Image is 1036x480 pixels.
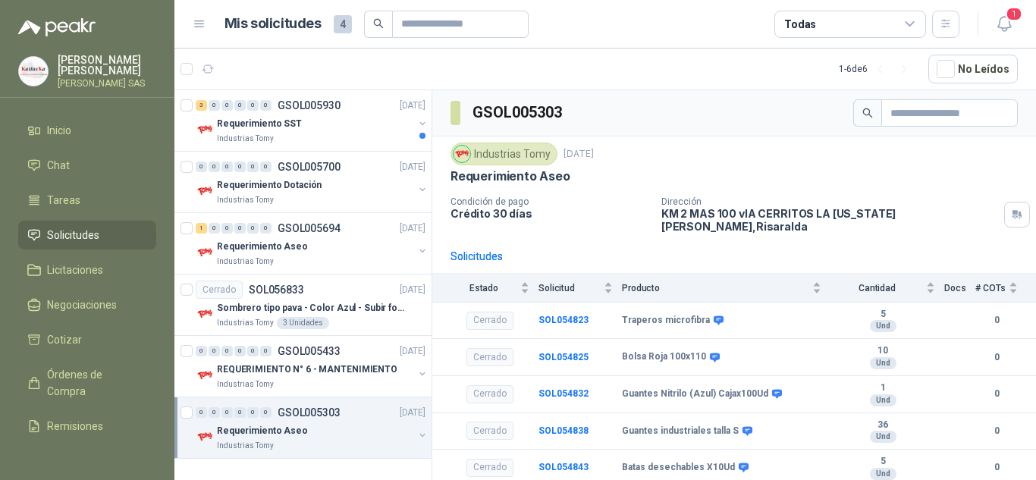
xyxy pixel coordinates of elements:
[278,100,341,111] p: GSOL005930
[260,162,272,172] div: 0
[451,283,517,293] span: Estado
[221,100,233,111] div: 0
[221,162,233,172] div: 0
[278,407,341,418] p: GSOL005303
[278,346,341,356] p: GSOL005433
[538,274,622,302] th: Solicitud
[975,274,1036,302] th: # COTs
[334,15,352,33] span: 4
[209,407,220,418] div: 0
[870,357,896,369] div: Und
[870,394,896,406] div: Und
[277,317,329,329] div: 3 Unidades
[196,403,429,452] a: 0 0 0 0 0 0 GSOL005303[DATE] Company LogoRequerimiento AseoIndustrias Tomy
[870,320,896,332] div: Und
[217,117,302,131] p: Requerimiento SST
[622,388,768,400] b: Guantes Nitrilo (Azul) Cajax100Ud
[466,459,513,477] div: Cerrado
[196,342,429,391] a: 0 0 0 0 0 0 GSOL005433[DATE] Company LogoREQUERIMIENTO N° 6 - MANTENIMIENTOIndustrias Tomy
[975,313,1018,328] b: 0
[47,296,117,313] span: Negociaciones
[221,407,233,418] div: 0
[247,407,259,418] div: 0
[830,456,935,468] b: 5
[19,57,48,86] img: Company Logo
[400,283,425,297] p: [DATE]
[247,346,259,356] div: 0
[18,116,156,145] a: Inicio
[400,344,425,359] p: [DATE]
[400,160,425,174] p: [DATE]
[373,18,384,29] span: search
[217,378,274,391] p: Industrias Tomy
[196,100,207,111] div: 3
[400,221,425,236] p: [DATE]
[196,158,429,206] a: 0 0 0 0 0 0 GSOL005700[DATE] Company LogoRequerimiento DotaciónIndustrias Tomy
[196,219,429,268] a: 1 0 0 0 0 0 GSOL005694[DATE] Company LogoRequerimiento AseoIndustrias Tomy
[18,290,156,319] a: Negociaciones
[466,312,513,330] div: Cerrado
[830,419,935,431] b: 36
[18,18,96,36] img: Logo peakr
[622,274,830,302] th: Producto
[1006,7,1022,21] span: 1
[451,207,649,220] p: Crédito 30 días
[538,352,589,362] a: SOL054825
[451,248,503,265] div: Solicitudes
[18,186,156,215] a: Tareas
[451,168,570,184] p: Requerimiento Aseo
[862,108,873,118] span: search
[196,182,214,200] img: Company Logo
[454,146,470,162] img: Company Logo
[260,346,272,356] div: 0
[870,468,896,480] div: Und
[839,57,916,81] div: 1 - 6 de 6
[234,346,246,356] div: 0
[661,196,998,207] p: Dirección
[928,55,1018,83] button: No Leídos
[47,262,103,278] span: Licitaciones
[209,346,220,356] div: 0
[538,315,589,325] a: SOL054823
[58,55,156,76] p: [PERSON_NAME] [PERSON_NAME]
[975,460,1018,475] b: 0
[975,283,1006,293] span: # COTs
[538,283,601,293] span: Solicitud
[196,428,214,446] img: Company Logo
[830,309,935,321] b: 5
[432,274,538,302] th: Estado
[451,196,649,207] p: Condición de pago
[466,385,513,403] div: Cerrado
[196,407,207,418] div: 0
[196,96,429,145] a: 3 0 0 0 0 0 GSOL005930[DATE] Company LogoRequerimiento SSTIndustrias Tomy
[538,425,589,436] a: SOL054838
[975,387,1018,401] b: 0
[622,462,735,474] b: Batas desechables X10Ud
[217,256,274,268] p: Industrias Tomy
[217,240,308,254] p: Requerimiento Aseo
[221,223,233,234] div: 0
[975,350,1018,365] b: 0
[18,360,156,406] a: Órdenes de Compra
[400,99,425,113] p: [DATE]
[217,194,274,206] p: Industrias Tomy
[472,101,564,124] h3: GSOL005303
[47,192,80,209] span: Tareas
[622,351,706,363] b: Bolsa Roja 100x110
[260,223,272,234] div: 0
[196,366,214,384] img: Company Logo
[247,223,259,234] div: 0
[18,221,156,249] a: Solicitudes
[47,122,71,139] span: Inicio
[830,382,935,394] b: 1
[18,256,156,284] a: Licitaciones
[217,178,322,193] p: Requerimiento Dotación
[260,100,272,111] div: 0
[564,147,594,162] p: [DATE]
[47,157,70,174] span: Chat
[830,283,923,293] span: Cantidad
[784,16,816,33] div: Todas
[538,462,589,472] b: SOL054843
[622,283,809,293] span: Producto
